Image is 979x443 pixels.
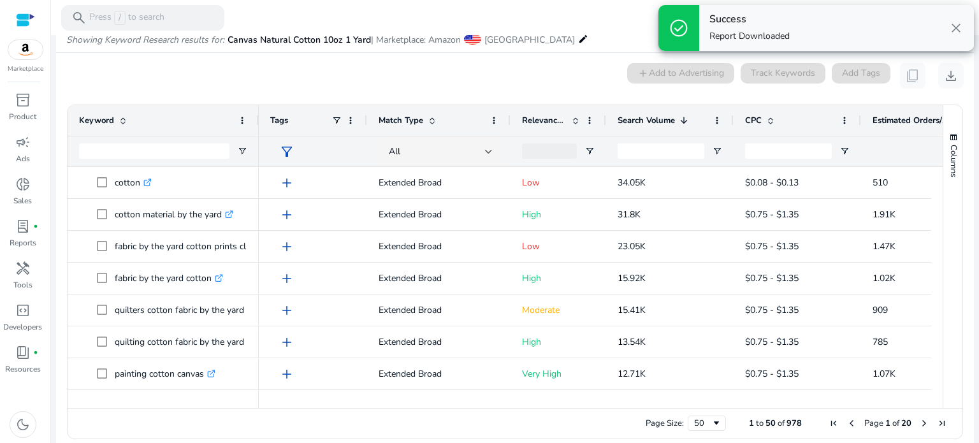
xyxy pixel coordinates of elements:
div: Page Size [688,416,726,431]
p: cotton material for sewing by the yard [115,393,279,419]
p: Extended Broad [379,170,499,196]
p: High [522,329,595,355]
button: download [938,63,964,89]
span: add [279,175,294,191]
span: 50 [765,418,776,429]
span: book_4 [15,345,31,360]
p: fabric by the yard cotton [115,265,223,291]
span: 15.41K [618,304,646,316]
span: CPC [745,115,762,126]
input: CPC Filter Input [745,143,832,159]
div: Page Size: [646,418,684,429]
span: filter_alt [279,144,294,159]
span: of [892,418,899,429]
i: Showing Keyword Research results for: [66,34,224,46]
input: Search Volume Filter Input [618,143,704,159]
h4: Success [709,13,790,25]
div: Previous Page [846,418,857,428]
p: Low [522,233,595,259]
span: add [279,239,294,254]
span: 12.71K [618,368,646,380]
span: $0.75 - $1.35 [745,272,799,284]
span: campaign [15,134,31,150]
mat-icon: edit [578,31,588,47]
p: Tools [13,279,33,291]
p: Marketplace [8,64,43,74]
p: quilting cotton fabric by the yard [115,329,256,355]
span: handyman [15,261,31,276]
span: of [778,418,785,429]
span: | Marketplace: Amazon [371,34,461,46]
p: cotton material by the yard [115,201,233,228]
span: 510 [873,177,888,189]
div: 50 [694,418,711,429]
div: First Page [829,418,839,428]
span: [GEOGRAPHIC_DATA] [484,34,575,46]
span: Keyword [79,115,114,126]
p: Extended Broad [379,393,499,419]
span: add [279,271,294,286]
p: Moderate [522,297,595,323]
p: Extended Broad [379,233,499,259]
span: $0.75 - $1.35 [745,208,799,221]
p: Extended Broad [379,265,499,291]
span: 13.54K [618,336,646,348]
p: Report Downloaded [709,30,790,43]
span: $0.75 - $1.35 [745,240,799,252]
p: Low [522,170,595,196]
span: Match Type [379,115,423,126]
span: 31.8K [618,208,641,221]
p: Extended Broad [379,297,499,323]
span: 1.91K [873,208,896,221]
span: 15.92K [618,272,646,284]
span: code_blocks [15,303,31,318]
span: Estimated Orders/Month [873,115,949,126]
p: Ads [16,153,30,164]
button: Open Filter Menu [237,146,247,156]
span: 978 [787,418,802,429]
span: $0.08 - $0.13 [745,177,799,189]
span: to [756,418,764,429]
p: Reports [10,237,36,249]
span: 1.47K [873,240,896,252]
p: Product [9,111,36,122]
span: close [948,20,964,36]
span: fiber_manual_record [33,224,38,229]
span: $0.75 - $1.35 [745,368,799,380]
span: add [279,207,294,222]
span: search [71,10,87,25]
span: Page [864,418,883,429]
button: Open Filter Menu [839,146,850,156]
span: Search Volume [618,115,675,126]
span: Columns [948,145,959,177]
span: Tags [270,115,288,126]
span: 1.07K [873,368,896,380]
p: cotton [115,170,152,196]
span: 1.02K [873,272,896,284]
span: 785 [873,336,888,348]
span: All [389,145,400,157]
span: $0.75 - $1.35 [745,304,799,316]
input: Keyword Filter Input [79,143,229,159]
span: download [943,68,959,84]
span: $0.75 - $1.35 [745,336,799,348]
button: Open Filter Menu [712,146,722,156]
button: Open Filter Menu [584,146,595,156]
p: painting cotton canvas [115,361,215,387]
p: Sales [13,195,32,207]
p: Extended Broad [379,361,499,387]
span: / [114,11,126,25]
span: Canvas Natural Cotton 10oz 1 Yard [228,34,371,46]
p: High [522,265,595,291]
p: Very High [522,361,595,387]
span: add [279,367,294,382]
span: fiber_manual_record [33,350,38,355]
p: Low [522,393,595,419]
img: amazon.svg [8,40,43,59]
span: 1 [885,418,890,429]
span: dark_mode [15,417,31,432]
span: add [279,335,294,350]
span: 1 [749,418,754,429]
span: check_circle [669,18,689,38]
div: Next Page [919,418,929,428]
